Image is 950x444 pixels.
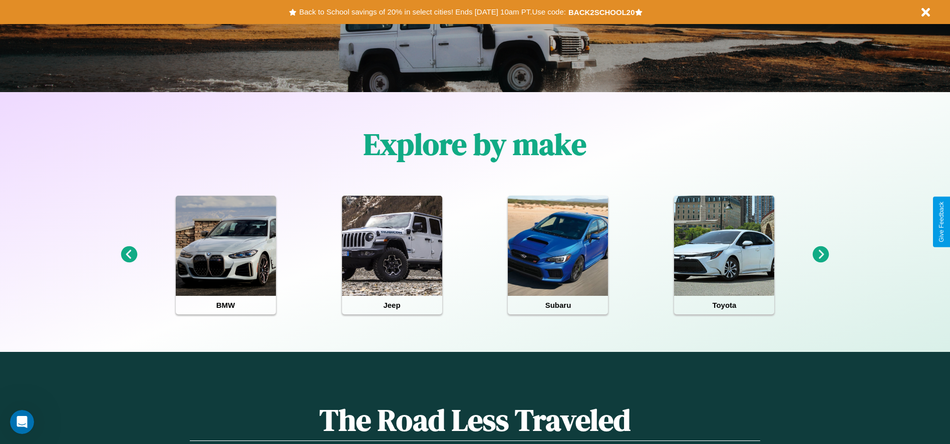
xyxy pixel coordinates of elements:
[938,202,945,242] div: Give Feedback
[296,5,568,19] button: Back to School savings of 20% in select cities! Ends [DATE] 10am PT.Use code:
[674,296,774,314] h4: Toyota
[190,399,760,441] h1: The Road Less Traveled
[10,410,34,434] iframe: Intercom live chat
[342,296,442,314] h4: Jeep
[508,296,608,314] h4: Subaru
[364,124,586,165] h1: Explore by make
[568,8,635,17] b: BACK2SCHOOL20
[176,296,276,314] h4: BMW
